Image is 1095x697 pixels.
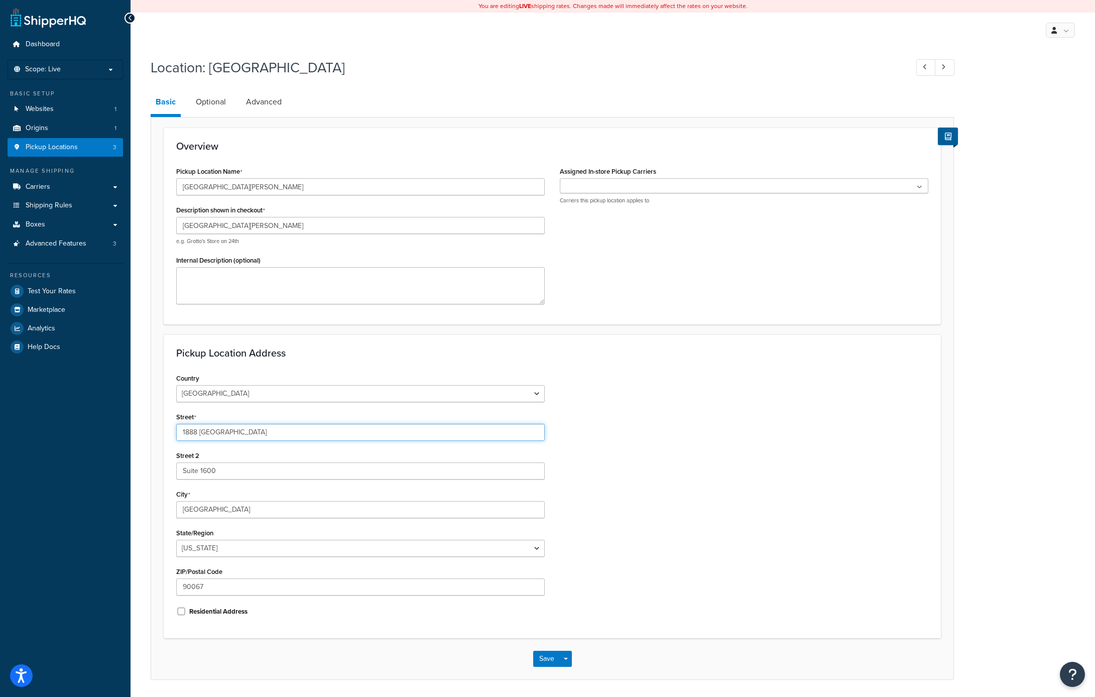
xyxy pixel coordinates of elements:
a: Pickup Locations3 [8,138,123,157]
label: Street [176,413,196,421]
li: Pickup Locations [8,138,123,157]
span: 1 [114,124,116,133]
div: Basic Setup [8,89,123,98]
span: Origins [26,124,48,133]
label: Street 2 [176,452,199,459]
a: Test Your Rates [8,282,123,300]
a: Next Record [935,59,954,76]
button: Save [533,651,560,667]
a: Basic [151,90,181,117]
a: Previous Record [916,59,936,76]
span: Boxes [26,220,45,229]
span: 1 [114,105,116,113]
label: Assigned In-store Pickup Carriers [560,168,656,175]
a: Marketplace [8,301,123,319]
span: Websites [26,105,54,113]
span: 3 [113,143,116,152]
div: Manage Shipping [8,167,123,175]
label: Internal Description (optional) [176,257,261,264]
a: Boxes [8,215,123,234]
span: Carriers [26,183,50,191]
label: Residential Address [189,607,248,616]
span: Help Docs [28,343,60,352]
span: Shipping Rules [26,201,72,210]
p: Carriers this pickup location applies to [560,197,928,204]
p: e.g. Grotto's Store on 24th [176,238,545,245]
span: Advanced Features [26,240,86,248]
div: Resources [8,271,123,280]
label: City [176,491,190,499]
span: Marketplace [28,306,65,314]
li: Origins [8,119,123,138]
span: 3 [113,240,116,248]
li: Websites [8,100,123,119]
span: Dashboard [26,40,60,49]
span: Analytics [28,324,55,333]
label: Description shown in checkout [176,206,265,214]
a: Help Docs [8,338,123,356]
label: State/Region [176,529,213,537]
a: Dashboard [8,35,123,54]
a: Shipping Rules [8,196,123,215]
h1: Location: [GEOGRAPHIC_DATA] [151,58,898,77]
h3: Overview [176,141,928,152]
label: Country [176,375,199,382]
a: Origins1 [8,119,123,138]
span: Test Your Rates [28,287,76,296]
a: Optional [191,90,231,114]
b: LIVE [519,2,531,11]
span: Pickup Locations [26,143,78,152]
h3: Pickup Location Address [176,347,928,359]
label: Pickup Location Name [176,168,242,176]
button: Show Help Docs [938,128,958,145]
a: Carriers [8,178,123,196]
a: Advanced Features3 [8,235,123,253]
button: Open Resource Center [1060,662,1085,687]
a: Advanced [241,90,287,114]
a: Analytics [8,319,123,337]
label: ZIP/Postal Code [176,568,222,575]
span: Scope: Live [25,65,61,74]
a: Websites1 [8,100,123,119]
li: Advanced Features [8,235,123,253]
